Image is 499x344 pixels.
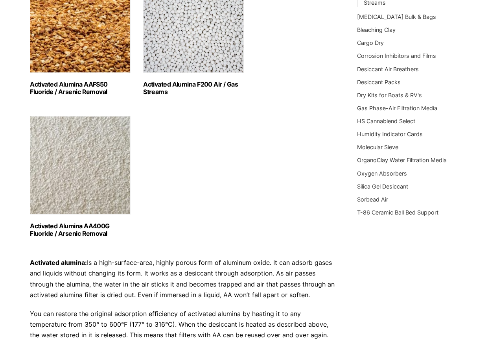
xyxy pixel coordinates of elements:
a: Silica Gel Desiccant [357,183,408,190]
a: Desiccant Air Breathers [357,66,419,72]
a: Dry Kits for Boats & RV's [357,92,422,98]
a: Molecular Sieve [357,144,398,150]
p: Is a high-surface-area, highly porous form of aluminum oxide. It can adsorb gases and liquids wit... [30,257,335,300]
a: Gas Phase-Air Filtration Media [357,105,437,111]
h2: Activated Alumina AA400G Fluoride / Arsenic Removal [30,222,131,237]
a: [MEDICAL_DATA] Bulk & Bags [357,13,436,20]
a: Bleaching Clay [357,26,396,33]
a: Oxygen Absorbers [357,170,407,177]
a: Visit product category Activated Alumina AA400G Fluoride / Arsenic Removal [30,116,131,237]
a: Corrosion Inhibitors and Films [357,52,436,59]
p: You can restore the original adsorption efficiency of activated alumina by heating it to any temp... [30,309,335,341]
a: Desiccant Packs [357,79,401,85]
a: OrganoClay Water Filtration Media [357,157,447,163]
a: HS Cannablend Select [357,118,415,124]
a: Cargo Dry [357,39,384,46]
strong: Activated alumina: [30,259,87,266]
img: Activated Alumina AA400G Fluoride / Arsenic Removal [30,116,131,215]
a: Humidity Indicator Cards [357,131,423,137]
a: T-86 Ceramic Ball Bed Support [357,209,438,216]
h2: Activated Alumina F200 Air / Gas Streams [143,81,244,96]
h2: Activated Alumina AAFS50 Fluoride / Arsenic Removal [30,81,131,96]
a: Sorbead Air [357,196,388,203]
